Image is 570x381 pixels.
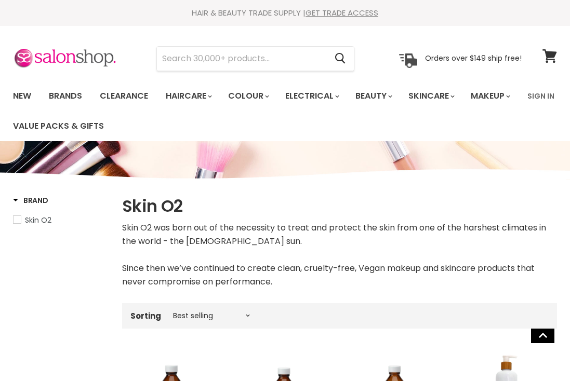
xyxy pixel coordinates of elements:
a: Skin O2 [13,214,109,226]
input: Search [157,47,326,71]
a: Value Packs & Gifts [5,115,112,137]
button: Search [326,47,354,71]
a: Clearance [92,85,156,107]
a: Sign In [521,85,561,107]
span: Skin O2 [25,215,51,225]
ul: Main menu [5,81,521,141]
a: Brands [41,85,90,107]
span: Skin O2 was born out of the necessity to treat and protect the skin from one of the harshest clim... [122,222,546,247]
a: Haircare [158,85,218,107]
a: Beauty [348,85,399,107]
label: Sorting [130,311,161,320]
a: Colour [220,85,275,107]
h3: Brand [13,195,48,206]
a: GET TRADE ACCESS [306,7,378,18]
a: Makeup [463,85,516,107]
p: Orders over $149 ship free! [425,53,522,63]
a: Electrical [277,85,346,107]
h1: Skin O2 [122,195,557,217]
a: New [5,85,39,107]
span: Since then we’ve continued to create clean, cruelty-free, Vegan makeup and skincare products that... [122,262,535,288]
form: Product [156,46,354,71]
a: Skincare [401,85,461,107]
